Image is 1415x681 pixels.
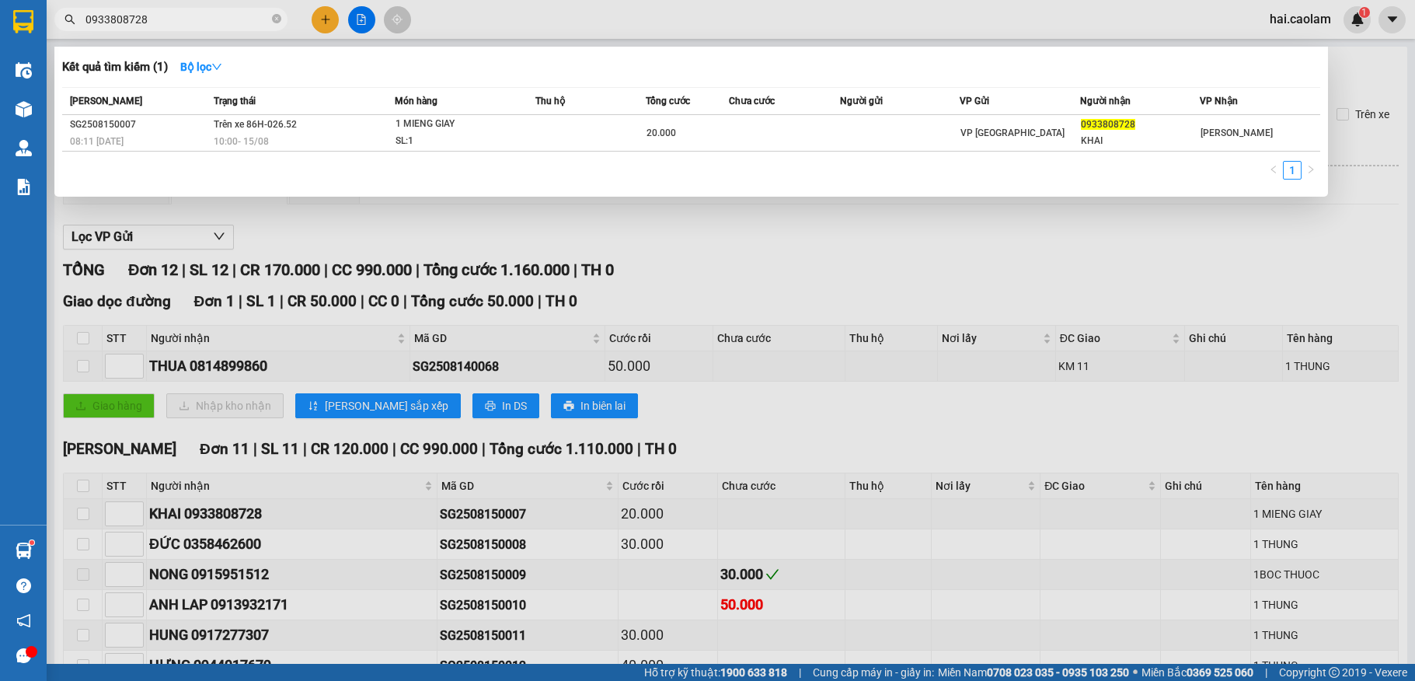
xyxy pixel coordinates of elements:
img: solution-icon [16,179,32,195]
li: Previous Page [1264,161,1283,180]
div: SL: 1 [396,133,512,150]
span: 0933808728 [1081,119,1135,130]
span: [PERSON_NAME] [1201,127,1273,138]
span: Chưa cước [729,96,775,107]
span: Thu hộ [535,96,565,107]
button: left [1264,161,1283,180]
h3: Kết quả tìm kiếm ( 1 ) [62,59,168,75]
div: SG2508150007 [70,117,209,133]
img: warehouse-icon [16,543,32,559]
button: right [1302,161,1320,180]
span: message [16,648,31,663]
span: VP Nhận [1200,96,1238,107]
span: Người gửi [840,96,883,107]
span: 08:11 [DATE] [70,136,124,147]
span: notification [16,613,31,628]
span: 10:00 - 15/08 [214,136,269,147]
img: logo-vxr [13,10,33,33]
button: Bộ lọcdown [168,54,235,79]
div: KHAI [1081,133,1200,149]
span: Người nhận [1080,96,1131,107]
li: 1 [1283,161,1302,180]
span: VP [GEOGRAPHIC_DATA] [960,127,1065,138]
span: VP Gửi [960,96,989,107]
img: warehouse-icon [16,101,32,117]
span: search [64,14,75,25]
a: 1 [1284,162,1301,179]
span: 20.000 [647,127,676,138]
span: Trên xe 86H-026.52 [214,119,297,130]
span: Món hàng [395,96,437,107]
span: close-circle [272,14,281,23]
img: warehouse-icon [16,62,32,79]
span: question-circle [16,578,31,593]
li: Next Page [1302,161,1320,180]
span: close-circle [272,12,281,27]
span: right [1306,165,1316,174]
span: down [211,61,222,72]
input: Tìm tên, số ĐT hoặc mã đơn [85,11,269,28]
span: left [1269,165,1278,174]
span: Tổng cước [646,96,690,107]
span: [PERSON_NAME] [70,96,142,107]
strong: Bộ lọc [180,61,222,73]
sup: 1 [30,540,34,545]
img: warehouse-icon [16,140,32,156]
span: Trạng thái [214,96,256,107]
div: 1 MIENG GIAY [396,116,512,133]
